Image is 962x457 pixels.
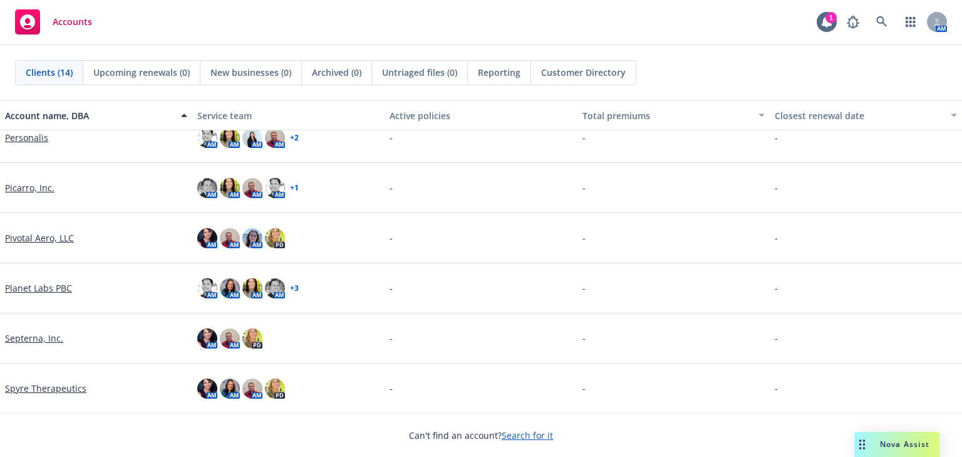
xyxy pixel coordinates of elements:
[312,66,361,79] span: Archived (0)
[265,178,285,198] img: photo
[898,9,923,34] a: Switch app
[390,109,572,122] div: Active policies
[775,332,778,345] span: -
[290,184,299,192] a: + 1
[775,281,778,295] span: -
[390,332,393,345] span: -
[265,278,285,298] img: photo
[775,181,778,194] span: -
[854,432,870,457] div: Drag to move
[26,66,73,79] span: Clients (14)
[242,128,262,148] img: photo
[770,100,962,130] button: Closest renewal date
[869,9,894,34] a: Search
[197,328,217,349] img: photo
[5,131,48,144] a: Personalis
[265,228,285,248] img: photo
[854,432,939,457] button: Nova Assist
[577,100,770,130] button: Total premiums
[775,382,778,395] span: -
[220,328,240,349] img: photo
[197,379,217,399] img: photo
[220,178,240,198] img: photo
[541,66,626,79] span: Customer Directory
[220,128,240,148] img: photo
[390,231,393,244] span: -
[197,278,217,298] img: photo
[382,66,457,79] span: Untriaged files (0)
[242,278,262,298] img: photo
[210,66,291,79] span: New businesses (0)
[93,66,190,79] span: Upcoming renewals (0)
[385,100,577,130] button: Active policies
[5,109,173,122] div: Account name, DBA
[242,228,262,248] img: photo
[582,181,586,194] span: -
[502,429,553,441] a: Search for it
[582,131,586,144] span: -
[242,379,262,399] img: photo
[220,228,240,248] img: photo
[290,134,299,142] a: + 2
[197,128,217,148] img: photo
[775,109,943,122] div: Closest renewal date
[10,4,97,39] a: Accounts
[220,379,240,399] img: photo
[409,429,553,442] span: Can't find an account?
[192,100,385,130] button: Service team
[390,281,393,295] span: -
[825,12,837,23] div: 1
[5,332,63,345] a: Septerna, Inc.
[582,281,586,295] span: -
[197,178,217,198] img: photo
[582,382,586,395] span: -
[390,382,393,395] span: -
[582,109,751,122] div: Total premiums
[197,109,380,122] div: Service team
[220,278,240,298] img: photo
[478,66,520,79] span: Reporting
[390,131,393,144] span: -
[5,281,72,295] a: Planet Labs PBC
[197,228,217,248] img: photo
[840,9,866,34] a: Report a Bug
[582,332,586,345] span: -
[5,382,86,395] a: Spyre Therapeutics
[5,231,74,244] a: Pivotal Aero, LLC
[265,379,285,399] img: photo
[582,231,586,244] span: -
[290,285,299,292] a: + 3
[242,328,262,349] img: photo
[242,178,262,198] img: photo
[5,181,54,194] a: Picarro, Inc.
[390,181,393,194] span: -
[265,128,285,148] img: photo
[880,439,929,449] span: Nova Assist
[775,131,778,144] span: -
[53,17,92,27] span: Accounts
[775,231,778,244] span: -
